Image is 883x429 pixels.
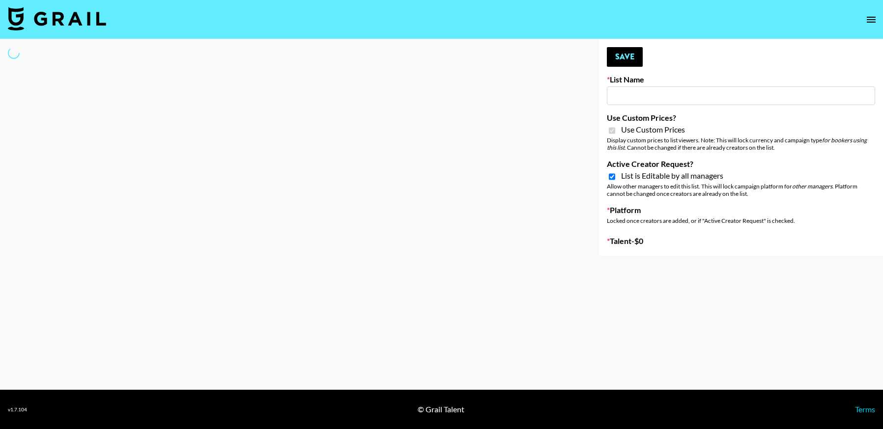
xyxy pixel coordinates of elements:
[861,10,881,29] button: open drawer
[792,183,832,190] em: other managers
[607,113,875,123] label: Use Custom Prices?
[607,205,875,215] label: Platform
[607,136,875,151] div: Display custom prices to list viewers. Note: This will lock currency and campaign type . Cannot b...
[607,236,875,246] label: Talent - $ 0
[621,125,685,134] span: Use Custom Prices
[607,75,875,84] label: List Name
[621,171,723,181] span: List is Editable by all managers
[607,217,875,224] div: Locked once creators are added, or if "Active Creator Request" is checked.
[855,404,875,414] a: Terms
[8,406,27,413] div: v 1.7.104
[8,7,106,30] img: Grail Talent
[607,47,643,67] button: Save
[607,183,875,197] div: Allow other managers to edit this list. This will lock campaign platform for . Platform cannot be...
[607,136,867,151] em: for bookers using this list
[418,404,464,414] div: © Grail Talent
[607,159,875,169] label: Active Creator Request?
